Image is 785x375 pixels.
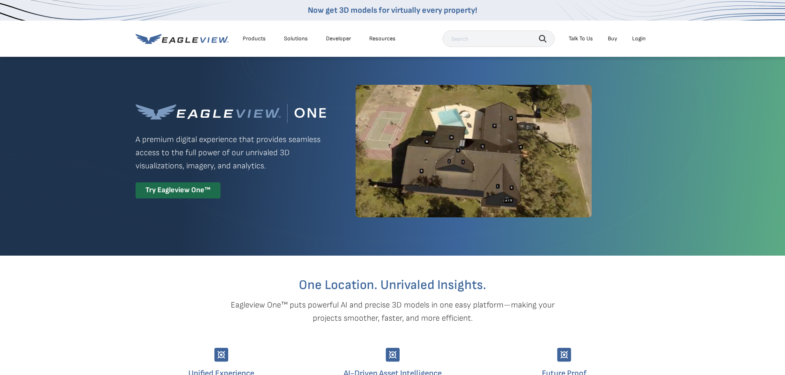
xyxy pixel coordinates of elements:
div: Talk To Us [569,35,593,42]
img: Group-9744.svg [557,348,571,362]
div: Try Eagleview One™ [136,182,220,198]
a: Buy [608,35,617,42]
img: Eagleview One™ [136,104,326,123]
img: Group-9744.svg [214,348,228,362]
p: A premium digital experience that provides seamless access to the full power of our unrivaled 3D ... [136,133,326,172]
div: Solutions [284,35,308,42]
h2: One Location. Unrivaled Insights. [142,279,644,292]
div: Products [243,35,266,42]
a: Developer [326,35,351,42]
p: Eagleview One™ puts powerful AI and precise 3D models in one easy platform—making your projects s... [216,298,569,325]
a: Now get 3D models for virtually every property! [308,5,477,15]
div: Login [632,35,646,42]
img: Group-9744.svg [386,348,400,362]
div: Resources [369,35,396,42]
input: Search [443,30,555,47]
